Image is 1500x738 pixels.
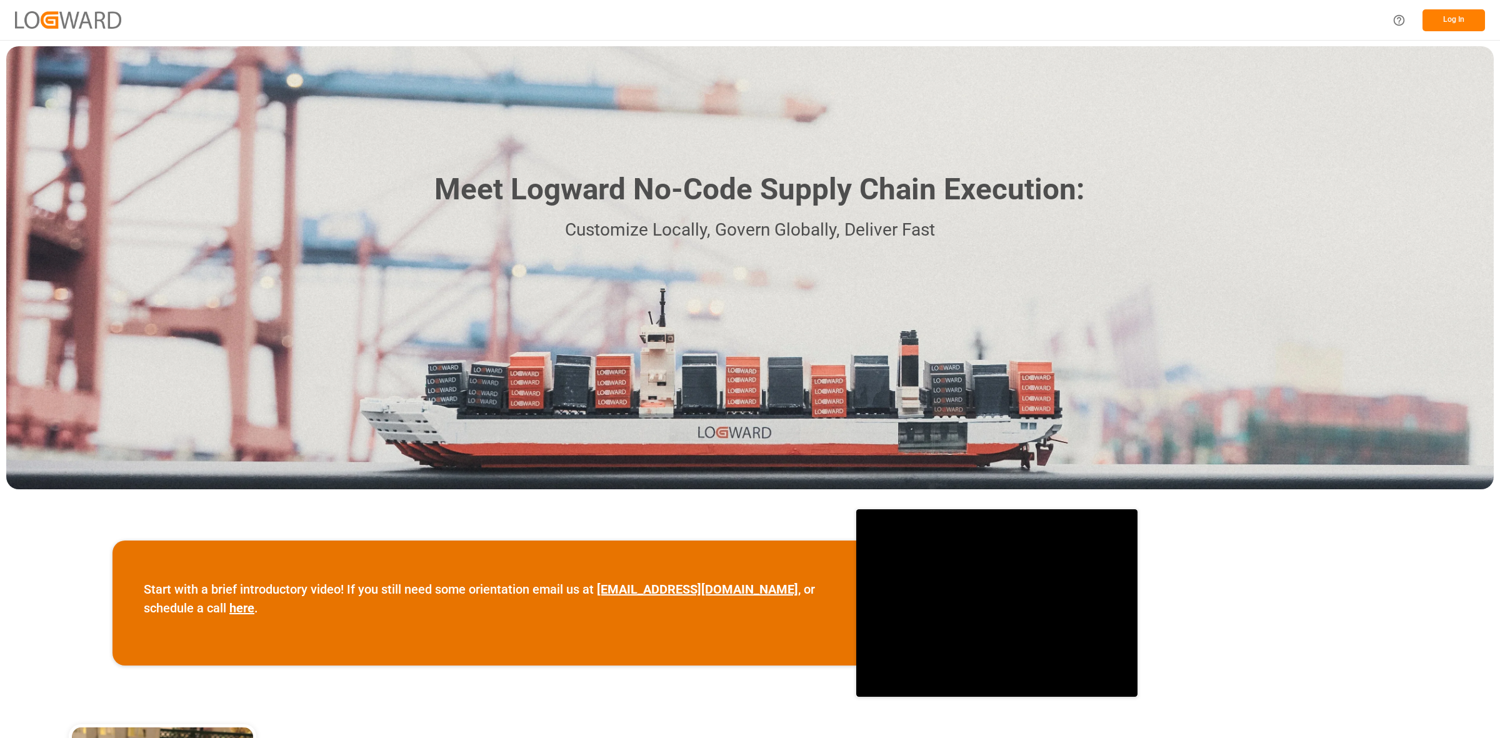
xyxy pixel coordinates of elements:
[416,216,1084,244] p: Customize Locally, Govern Globally, Deliver Fast
[434,167,1084,212] h1: Meet Logward No-Code Supply Chain Execution:
[1385,6,1413,34] button: Help Center
[229,601,254,616] a: here
[1422,9,1485,31] button: Log In
[144,580,825,617] p: Start with a brief introductory video! If you still need some orientation email us at , or schedu...
[15,11,121,28] img: Logward_new_orange.png
[597,582,798,597] a: [EMAIL_ADDRESS][DOMAIN_NAME]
